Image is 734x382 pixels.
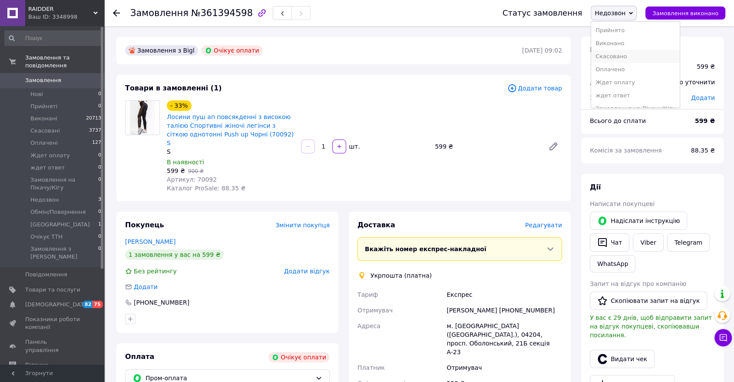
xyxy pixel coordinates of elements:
span: Додати [691,94,715,101]
span: Дії [590,183,601,191]
button: Скопіювати запит на відгук [590,292,707,310]
a: [PERSON_NAME] [125,238,175,245]
span: Платник [357,364,385,371]
span: Показники роботи компанії [25,316,80,331]
span: В наявності [167,159,204,166]
div: [PHONE_NUMBER] [133,298,190,307]
span: Змінити покупця [275,222,330,229]
span: Ждет оплату [30,152,70,159]
span: Написати покупцеві [590,200,655,207]
span: 88.35 ₴ [691,147,715,154]
span: Всього до сплати [590,117,646,124]
span: Додати відгук [284,268,330,275]
span: 1 товар [590,63,614,70]
span: 3737 [89,127,101,135]
div: 599 ₴ [431,140,541,153]
li: ждет ответ [591,89,680,102]
span: Замовлення виконано [652,10,718,17]
a: WhatsApp [590,255,635,272]
div: 599 ₴ [697,62,715,71]
span: Товари та послуги [25,286,80,294]
div: Статус замовлення [503,9,582,17]
button: Надіслати інструкцію [590,212,687,230]
span: Замовлення з [PERSON_NAME] [30,245,98,261]
div: м. [GEOGRAPHIC_DATA] ([GEOGRAPHIC_DATA].), 04204, просп. Оболонський, 21Б секція А-23 [445,318,564,360]
span: Редагувати [525,222,562,229]
a: Viber [633,233,663,252]
span: Замовлення та повідомлення [25,54,104,70]
li: Ждет оплату [591,76,680,89]
div: [PERSON_NAME] [PHONE_NUMBER] [445,302,564,318]
div: Очікує оплати [268,352,330,362]
div: Необхідно уточнити [645,73,720,92]
div: Отримувач [445,360,564,375]
li: Скасовано [591,50,680,63]
span: Замовлення на Пікачу/Кігу [30,176,98,192]
span: Очікує ТТН [30,233,63,241]
span: Оплачені [30,139,58,147]
span: Без рейтингу [134,268,177,275]
div: Експрес [445,287,564,302]
span: Прийняті [30,103,57,110]
span: [GEOGRAPHIC_DATA] [30,221,90,229]
span: Покупець [125,221,164,229]
span: Комісія за замовлення [590,147,662,154]
span: 3 [98,196,101,204]
div: Очікує оплати [202,45,263,56]
a: Лосини пуш ап повсякденні з високою талією Спортивні жіночі легінси з сіткою однотонні Push up Чо... [167,113,294,146]
span: 900 ₴ [188,168,204,174]
button: Чат [590,233,629,252]
span: №361394598 [191,8,253,18]
span: Знижка [590,94,615,101]
span: Недозвон [595,10,625,17]
span: Доставка [357,221,395,229]
span: 0 [98,233,101,241]
span: 82 [83,301,93,308]
div: Ваш ID: 3348998 [28,13,104,21]
span: Замовлення [130,8,188,18]
span: Замовлення [25,76,61,84]
input: Пошук [4,30,102,46]
span: 0 [98,103,101,110]
li: Оплачено [591,63,680,76]
span: 0 [98,176,101,192]
span: 127 [92,139,101,147]
li: Замовлення на Пікачу/Кігу [591,102,680,115]
span: 0 [98,152,101,159]
div: Повернутися назад [113,9,120,17]
span: Виконані [30,115,57,123]
span: [DEMOGRAPHIC_DATA] [25,301,89,309]
span: Всього [590,46,617,54]
span: Доставка [590,79,620,86]
span: Недозвон [30,196,59,204]
span: ждет ответ [30,164,65,172]
span: Обмін/Повернення [30,208,86,216]
span: 0 [98,245,101,261]
b: 599 ₴ [695,117,715,124]
a: Редагувати [545,138,562,155]
span: 599 ₴ [167,167,185,174]
span: 0 [98,208,101,216]
div: 1 замовлення у вас на 599 ₴ [125,249,224,260]
li: Виконано [591,37,680,50]
span: 20713 [86,115,101,123]
span: Вкажіть номер експрес-накладної [365,246,486,252]
span: Скасовані [30,127,60,135]
img: Лосини пуш ап повсякденні з високою талією Спортивні жіночі легінси з сіткою однотонні Push up Чо... [130,101,155,135]
span: Повідомлення [25,271,67,279]
a: Telegram [667,233,710,252]
div: шт. [347,142,361,151]
span: RAIDDER [28,5,93,13]
span: Панель управління [25,338,80,354]
button: Замовлення виконано [645,7,725,20]
span: У вас є 29 днів, щоб відправити запит на відгук покупцеві, скопіювавши посилання. [590,314,712,339]
span: 75 [93,301,102,308]
span: 0 [98,164,101,172]
span: Запит на відгук про компанію [590,280,686,287]
div: Укрпошта (платна) [368,271,434,280]
div: Замовлення з Bigl [125,45,198,56]
button: Видати чек [590,350,655,368]
span: Додати [134,283,158,290]
span: Товари в замовленні (1) [125,84,222,92]
span: Відгуки [25,361,48,369]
